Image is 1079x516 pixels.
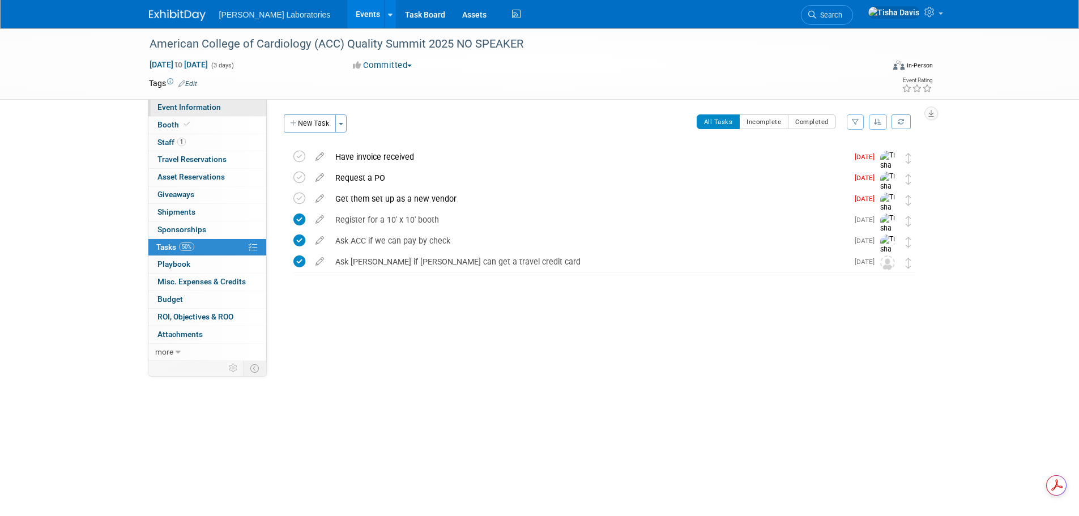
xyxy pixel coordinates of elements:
span: 50% [179,242,194,251]
a: ROI, Objectives & ROO [148,309,266,326]
span: Event Information [157,103,221,112]
span: 1 [177,138,186,146]
span: Staff [157,138,186,147]
div: Get them set up as a new vendor [330,189,848,208]
i: Move task [906,174,911,185]
div: Event Rating [902,78,932,83]
span: [DATE] [855,153,880,161]
a: edit [310,152,330,162]
button: Completed [788,114,836,129]
span: Asset Reservations [157,172,225,181]
div: Ask [PERSON_NAME] if [PERSON_NAME] can get a travel credit card [330,252,848,271]
i: Move task [906,237,911,248]
span: more [155,347,173,356]
a: Event Information [148,99,266,116]
a: edit [310,257,330,267]
span: [DATE] [855,216,880,224]
a: more [148,344,266,361]
a: Edit [178,80,197,88]
td: Personalize Event Tab Strip [224,361,244,376]
a: Refresh [892,114,911,129]
i: Move task [906,258,911,268]
img: Format-Inperson.png [893,61,905,70]
a: Booth [148,117,266,134]
a: edit [310,215,330,225]
div: Ask ACC if we can pay by check [330,231,848,250]
a: Shipments [148,204,266,221]
span: Budget [157,295,183,304]
i: Move task [906,195,911,206]
i: Move task [906,216,911,227]
div: Have invoice received [330,147,848,167]
span: [DATE] [855,174,880,182]
img: Unassigned [880,255,895,270]
span: Search [816,11,842,19]
span: Shipments [157,207,195,216]
button: All Tasks [697,114,740,129]
span: Giveaways [157,190,194,199]
a: Staff1 [148,134,266,151]
div: Event Format [817,59,933,76]
span: Attachments [157,330,203,339]
a: Tasks50% [148,239,266,256]
span: Tasks [156,242,194,251]
a: Budget [148,291,266,308]
span: [PERSON_NAME] Laboratories [219,10,331,19]
a: Playbook [148,256,266,273]
div: In-Person [906,61,933,70]
a: Search [801,5,853,25]
span: Booth [157,120,192,129]
a: Giveaways [148,186,266,203]
i: Move task [906,153,911,164]
span: Misc. Expenses & Credits [157,277,246,286]
a: edit [310,236,330,246]
td: Toggle Event Tabs [243,361,266,376]
td: Tags [149,78,197,89]
img: Tisha Davis [880,193,897,223]
span: [DATE] [DATE] [149,59,208,70]
img: Tisha Davis [880,214,897,244]
i: Booth reservation complete [184,121,190,127]
div: Register for a 10' x 10' booth [330,210,848,229]
div: Request a PO [330,168,848,187]
a: Attachments [148,326,266,343]
a: Sponsorships [148,221,266,238]
span: ROI, Objectives & ROO [157,312,233,321]
img: Tisha Davis [868,6,920,19]
span: [DATE] [855,237,880,245]
span: to [173,60,184,69]
span: Playbook [157,259,190,268]
img: Tisha Davis [880,172,897,202]
div: American College of Cardiology (ACC) Quality Summit 2025 NO SPEAKER [146,34,867,54]
span: [DATE] [855,258,880,266]
button: Committed [349,59,416,71]
button: New Task [284,114,336,133]
img: ExhibitDay [149,10,206,21]
a: edit [310,173,330,183]
span: Sponsorships [157,225,206,234]
button: Incomplete [739,114,788,129]
a: Asset Reservations [148,169,266,186]
img: Tisha Davis [880,151,897,181]
span: Travel Reservations [157,155,227,164]
img: Tisha Davis [880,234,897,265]
span: [DATE] [855,195,880,203]
a: Travel Reservations [148,151,266,168]
span: (3 days) [210,62,234,69]
a: Misc. Expenses & Credits [148,274,266,291]
a: edit [310,194,330,204]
